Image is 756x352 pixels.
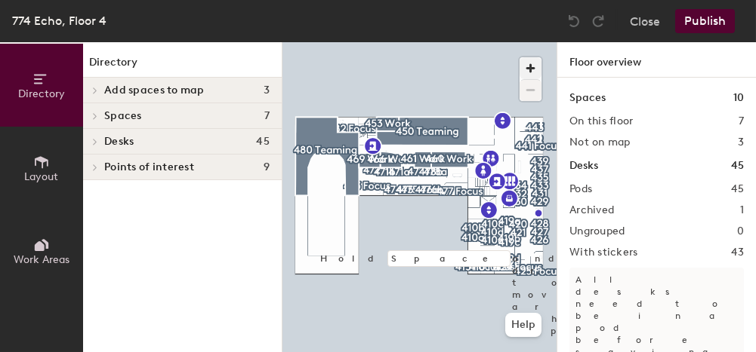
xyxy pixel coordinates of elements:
span: Spaces [104,110,142,122]
span: 3 [264,84,270,96]
h1: Directory [83,54,282,78]
img: Undo [566,14,582,29]
h2: 43 [731,246,744,259]
h1: Floor overview [557,42,756,78]
h2: 45 [731,183,744,195]
span: 45 [256,136,270,148]
button: Help [505,313,542,337]
h2: 0 [737,225,744,237]
h2: 1 [740,204,744,216]
h2: 7 [739,115,744,127]
h1: Desks [569,158,598,174]
span: Add spaces to map [104,84,205,96]
button: Close [630,9,660,33]
img: Redo [591,14,606,29]
span: 7 [264,110,270,122]
span: Directory [18,87,65,100]
h2: Ungrouped [569,225,625,237]
button: Publish [675,9,735,33]
h2: 3 [738,136,744,148]
span: Layout [25,170,59,183]
span: Points of interest [104,161,194,173]
h2: With stickers [569,246,638,259]
h2: Archived [569,204,614,216]
div: 774 Echo, Floor 4 [12,11,106,30]
h1: 45 [731,158,744,174]
span: Desks [104,136,134,148]
h1: 10 [733,90,744,106]
h2: On this floor [569,115,634,127]
h2: Pods [569,183,592,195]
span: 9 [264,161,270,173]
h1: Spaces [569,90,606,106]
span: Work Areas [14,253,69,266]
h2: Not on map [569,136,631,148]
